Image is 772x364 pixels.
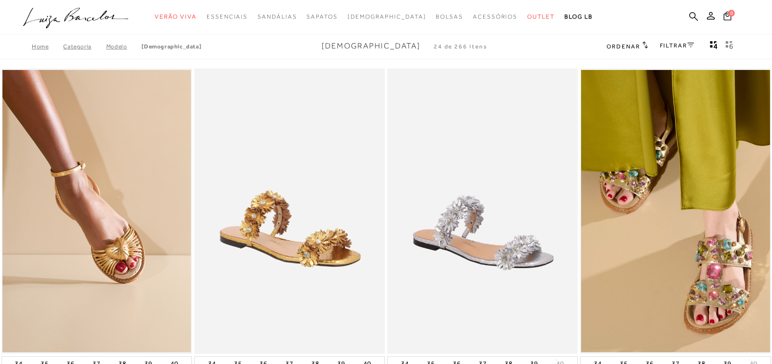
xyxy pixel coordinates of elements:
span: Ordenar [607,43,640,50]
a: categoryNavScreenReaderText [155,8,197,26]
span: Outlet [527,13,555,20]
a: categoryNavScreenReaderText [207,8,248,26]
span: 24 de 266 itens [434,43,488,50]
a: Home [32,43,63,50]
a: Categoria [63,43,106,50]
img: RASTEIRA EM COURO PRATA COM FLORES APLICADAS [388,70,577,353]
button: gridText6Desc [723,40,736,53]
a: PAPETE EM COURO COBRA METAL DOURADO COM PEDRAS MULTICOR PAPETE EM COURO COBRA METAL DOURADO COM P... [581,70,770,353]
a: categoryNavScreenReaderText [527,8,555,26]
a: Modelo [106,43,142,50]
span: Acessórios [473,13,517,20]
a: [DEMOGRAPHIC_DATA] [141,43,201,50]
span: 0 [728,10,735,17]
a: categoryNavScreenReaderText [257,8,297,26]
span: [DEMOGRAPHIC_DATA] [348,13,426,20]
span: Verão Viva [155,13,197,20]
img: RASTEIRA OURO COM SOLADO EM JUTÁ [2,70,191,353]
a: RASTEIRA EM COURO PRATA COM FLORES APLICADAS RASTEIRA EM COURO PRATA COM FLORES APLICADAS [388,70,577,353]
img: PAPETE EM COURO COBRA METAL DOURADO COM PEDRAS MULTICOR [581,70,770,353]
a: RASTEIRA OURO COM SOLADO EM JUTÁ RASTEIRA OURO COM SOLADO EM JUTÁ [2,70,191,353]
img: RASTEIRA EM COURO DOURADO COM FLORES APLICADAS [195,70,384,353]
span: Bolsas [436,13,463,20]
a: categoryNavScreenReaderText [473,8,517,26]
button: 0 [721,11,734,24]
a: categoryNavScreenReaderText [306,8,337,26]
a: FILTRAR [660,42,694,49]
button: Mostrar 4 produtos por linha [707,40,721,53]
a: RASTEIRA EM COURO DOURADO COM FLORES APLICADAS RASTEIRA EM COURO DOURADO COM FLORES APLICADAS [195,70,384,353]
a: BLOG LB [564,8,593,26]
span: BLOG LB [564,13,593,20]
span: Essenciais [207,13,248,20]
span: Sapatos [306,13,337,20]
a: categoryNavScreenReaderText [436,8,463,26]
span: Sandálias [257,13,297,20]
span: [DEMOGRAPHIC_DATA] [322,42,421,50]
a: noSubCategoriesText [348,8,426,26]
